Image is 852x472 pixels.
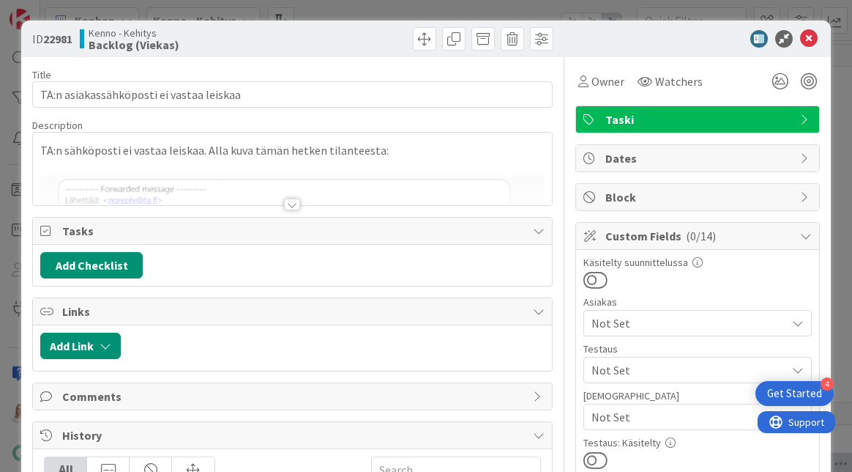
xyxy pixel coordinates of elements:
div: Testaus [583,344,812,354]
div: Testaus: Käsitelty [583,438,812,448]
span: Taski [605,111,793,128]
div: Käsitelty suunnittelussa [583,257,812,268]
button: Add Checklist [40,252,143,279]
span: Support [31,2,67,20]
span: Links [62,303,526,320]
div: 4 [821,377,834,391]
div: Get Started [767,386,822,401]
div: Asiakas [583,297,812,307]
span: Tasks [62,222,526,240]
b: Backlog (Viekas) [89,39,179,51]
input: type card name here... [32,81,553,108]
span: Owner [591,73,624,90]
span: Description [32,119,83,132]
button: Add Link [40,333,121,359]
span: Not Set [591,314,786,332]
span: ID [32,30,72,48]
span: ( 0/14 ) [686,229,716,243]
span: Dates [605,150,793,167]
span: Not Set [591,361,786,379]
p: TA:n sähköposti ei vastaa leiskaa. Alla kuva tämän hetken tilanteesta: [40,142,545,159]
span: Not Set [591,408,786,426]
b: 22981 [43,32,72,46]
div: [DEMOGRAPHIC_DATA] [583,391,812,401]
span: Watchers [655,73,703,90]
span: Kenno - Kehitys [89,27,179,39]
label: Title [32,68,51,81]
span: History [62,427,526,444]
span: Custom Fields [605,227,793,245]
span: Comments [62,388,526,405]
span: Block [605,188,793,206]
div: Open Get Started checklist, remaining modules: 4 [755,381,834,406]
